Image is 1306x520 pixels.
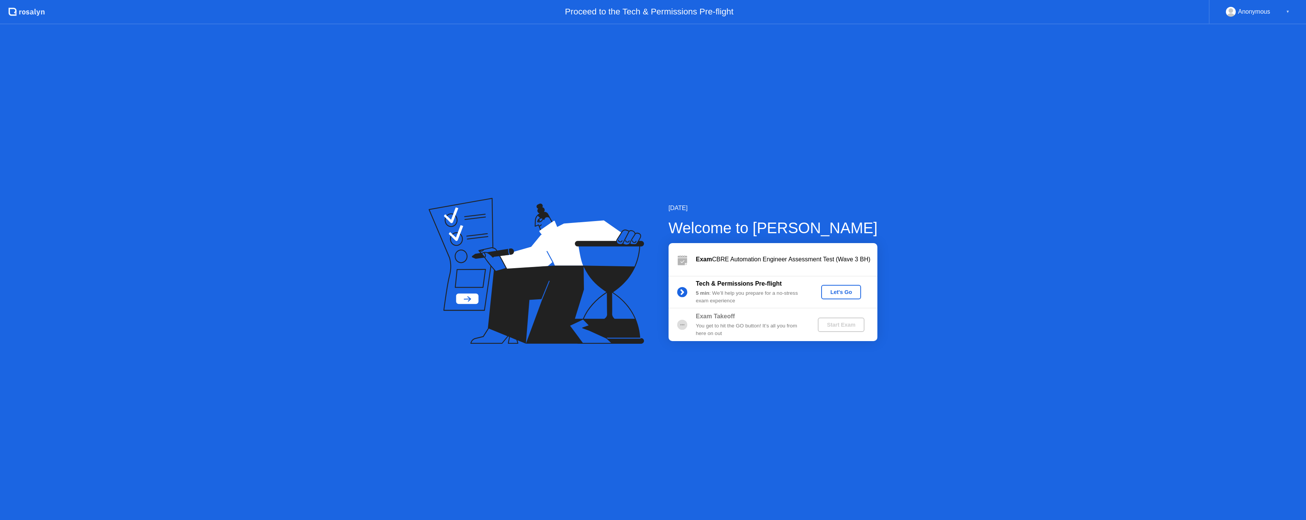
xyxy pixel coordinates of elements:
[696,313,735,319] b: Exam Takeoff
[696,255,877,264] div: CBRE Automation Engineer Assessment Test (Wave 3 BH)
[696,256,712,262] b: Exam
[1238,7,1270,17] div: Anonymous
[696,280,782,287] b: Tech & Permissions Pre-flight
[669,217,878,239] div: Welcome to [PERSON_NAME]
[696,290,710,296] b: 5 min
[696,322,805,338] div: You get to hit the GO button! It’s all you from here on out
[1286,7,1290,17] div: ▼
[821,285,861,299] button: Let's Go
[821,322,861,328] div: Start Exam
[824,289,858,295] div: Let's Go
[696,289,805,305] div: : We’ll help you prepare for a no-stress exam experience
[669,204,878,213] div: [DATE]
[818,318,864,332] button: Start Exam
